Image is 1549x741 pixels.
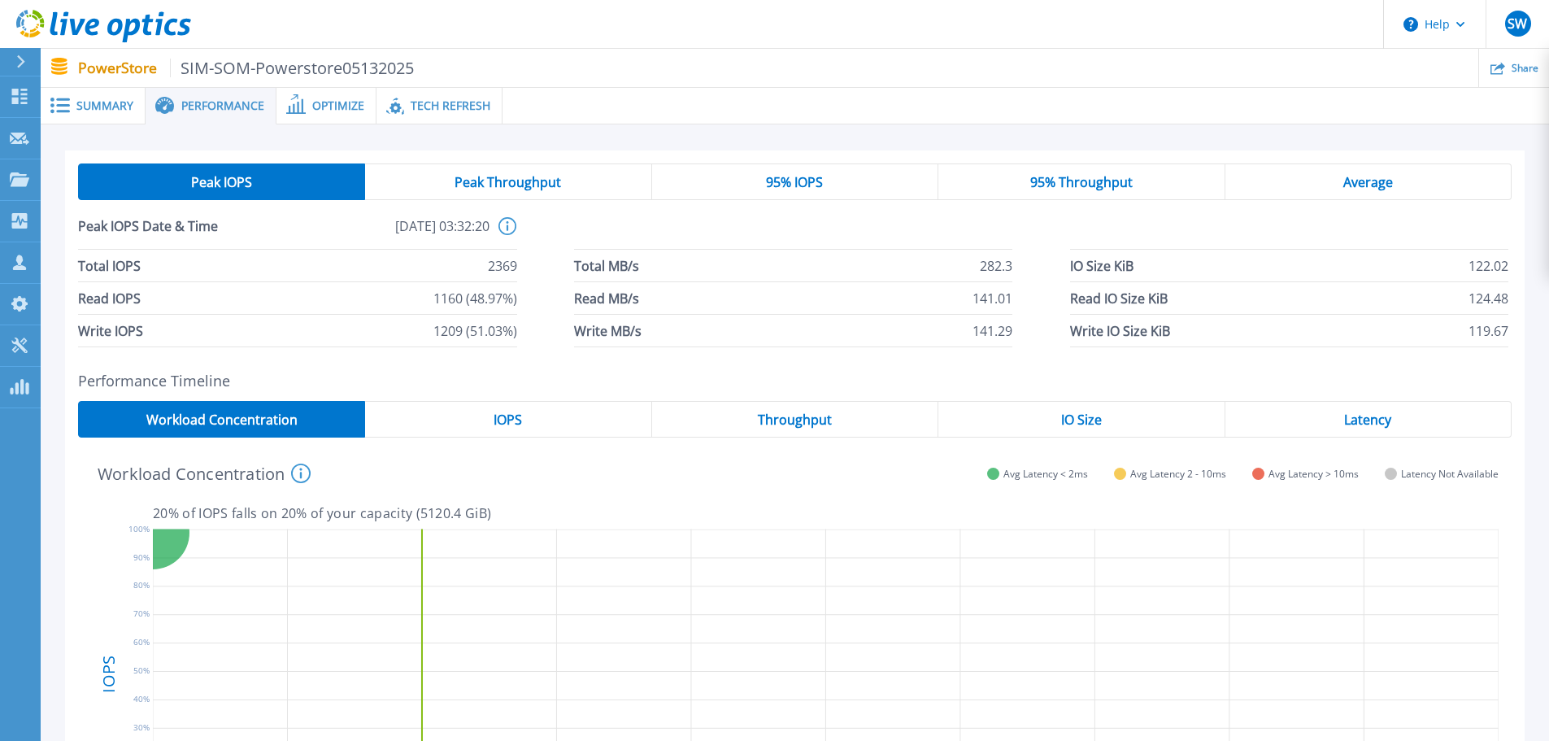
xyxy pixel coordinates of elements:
span: Read MB/s [574,282,639,314]
span: 1160 (48.97%) [433,282,517,314]
span: Peak IOPS [191,176,252,189]
span: Avg Latency > 10ms [1268,468,1359,480]
span: Read IO Size KiB [1070,282,1168,314]
span: Avg Latency 2 - 10ms [1130,468,1226,480]
span: 95% Throughput [1030,176,1133,189]
span: 122.02 [1469,250,1508,281]
text: 40% [133,693,150,704]
span: Summary [76,100,133,111]
span: Tech Refresh [411,100,490,111]
text: 100% [128,522,150,534]
span: Peak Throughput [455,176,561,189]
text: 30% [133,721,150,733]
span: Optimize [312,100,364,111]
span: 95% IOPS [766,176,823,189]
span: 282.3 [980,250,1012,281]
h4: IOPS [101,612,117,734]
span: 1209 (51.03%) [433,315,517,347]
span: 119.67 [1469,315,1508,347]
h2: Performance Timeline [78,373,1512,390]
span: IO Size KiB [1070,250,1133,281]
span: Average [1343,176,1393,189]
span: Write IOPS [78,315,143,347]
span: [DATE] 03:32:20 [284,217,490,249]
text: 90% [133,551,150,562]
span: 141.01 [972,282,1012,314]
span: Performance [181,100,264,111]
text: 70% [133,608,150,619]
span: IO Size [1061,413,1102,426]
h4: Workload Concentration [98,464,311,483]
text: 60% [133,636,150,647]
text: 50% [133,665,150,676]
span: Latency [1344,413,1391,426]
span: Peak IOPS Date & Time [78,217,284,249]
p: PowerStore [78,59,415,77]
span: Read IOPS [78,282,141,314]
span: Write MB/s [574,315,642,347]
span: Avg Latency < 2ms [1003,468,1088,480]
span: 141.29 [972,315,1012,347]
span: IOPS [494,413,522,426]
span: Write IO Size KiB [1070,315,1170,347]
span: 2369 [488,250,517,281]
span: Latency Not Available [1401,468,1499,480]
span: Total MB/s [574,250,639,281]
span: Total IOPS [78,250,141,281]
span: 124.48 [1469,282,1508,314]
p: 20 % of IOPS falls on 20 % of your capacity ( 5120.4 GiB ) [153,506,1499,521]
span: Workload Concentration [146,413,298,426]
span: Throughput [758,413,832,426]
span: SW [1508,17,1527,30]
span: SIM-SOM-Powerstore05132025 [170,59,415,77]
span: Share [1512,63,1538,73]
text: 80% [133,579,150,591]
